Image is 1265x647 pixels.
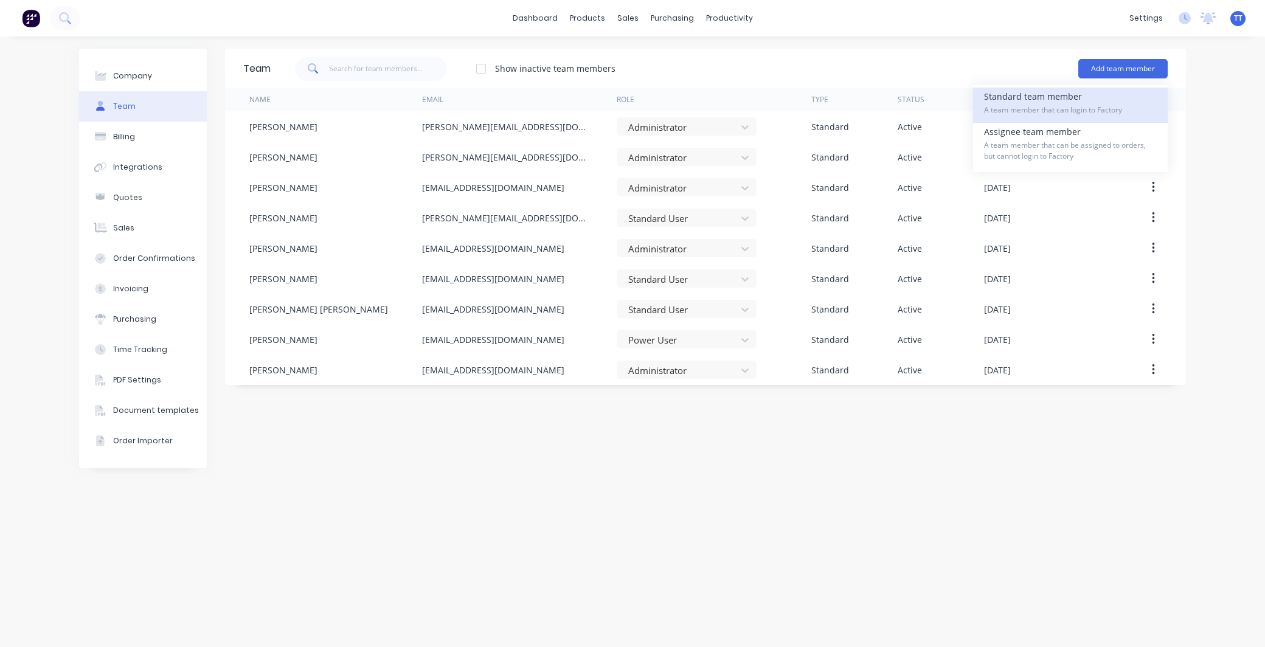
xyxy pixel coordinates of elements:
[1078,59,1168,78] button: Add team member
[898,151,922,164] div: Active
[249,333,317,346] div: [PERSON_NAME]
[811,212,849,224] div: Standard
[811,151,849,164] div: Standard
[984,105,1157,116] span: A team member that can login to Factory
[422,120,592,133] div: [PERSON_NAME][EMAIL_ADDRESS][DOMAIN_NAME]
[422,181,564,194] div: [EMAIL_ADDRESS][DOMAIN_NAME]
[811,120,849,133] div: Standard
[113,253,195,264] div: Order Confirmations
[984,333,1011,346] div: [DATE]
[79,61,207,91] button: Company
[422,212,592,224] div: [PERSON_NAME][EMAIL_ADDRESS][DOMAIN_NAME]
[811,333,849,346] div: Standard
[1123,9,1169,27] div: settings
[79,395,207,426] button: Document templates
[79,243,207,274] button: Order Confirmations
[113,375,161,386] div: PDF Settings
[329,57,448,81] input: Search for team members...
[79,152,207,182] button: Integrations
[422,242,564,255] div: [EMAIL_ADDRESS][DOMAIN_NAME]
[249,120,317,133] div: [PERSON_NAME]
[811,272,849,285] div: Standard
[113,131,135,142] div: Billing
[645,9,700,27] div: purchasing
[811,303,849,316] div: Standard
[113,71,152,81] div: Company
[811,242,849,255] div: Standard
[422,151,592,164] div: [PERSON_NAME][EMAIL_ADDRESS][DOMAIN_NAME]
[898,242,922,255] div: Active
[113,314,156,325] div: Purchasing
[243,61,271,76] div: Team
[249,212,317,224] div: [PERSON_NAME]
[564,9,611,27] div: products
[811,181,849,194] div: Standard
[700,9,759,27] div: productivity
[79,91,207,122] button: Team
[113,344,167,355] div: Time Tracking
[898,272,922,285] div: Active
[113,162,162,173] div: Integrations
[22,9,40,27] img: Factory
[611,9,645,27] div: sales
[249,151,317,164] div: [PERSON_NAME]
[249,303,388,316] div: [PERSON_NAME] [PERSON_NAME]
[898,364,922,376] div: Active
[422,364,564,376] div: [EMAIL_ADDRESS][DOMAIN_NAME]
[984,181,1011,194] div: [DATE]
[79,274,207,304] button: Invoicing
[984,364,1011,376] div: [DATE]
[984,88,1157,123] div: Standard team member
[422,272,564,285] div: [EMAIL_ADDRESS][DOMAIN_NAME]
[617,94,634,105] div: Role
[811,94,828,105] div: Type
[79,334,207,365] button: Time Tracking
[113,435,173,446] div: Order Importer
[79,365,207,395] button: PDF Settings
[984,242,1011,255] div: [DATE]
[113,223,134,234] div: Sales
[249,272,317,285] div: [PERSON_NAME]
[984,123,1157,169] div: Assignee team member
[113,101,136,112] div: Team
[79,426,207,456] button: Order Importer
[507,9,564,27] a: dashboard
[422,303,564,316] div: [EMAIL_ADDRESS][DOMAIN_NAME]
[984,272,1011,285] div: [DATE]
[113,405,199,416] div: Document templates
[113,283,148,294] div: Invoicing
[811,364,849,376] div: Standard
[249,242,317,255] div: [PERSON_NAME]
[249,364,317,376] div: [PERSON_NAME]
[79,213,207,243] button: Sales
[984,212,1011,224] div: [DATE]
[1234,13,1242,24] span: TT
[898,120,922,133] div: Active
[249,94,271,105] div: Name
[249,181,317,194] div: [PERSON_NAME]
[113,192,142,203] div: Quotes
[422,94,443,105] div: Email
[422,333,564,346] div: [EMAIL_ADDRESS][DOMAIN_NAME]
[984,303,1011,316] div: [DATE]
[495,62,615,75] div: Show inactive team members
[898,333,922,346] div: Active
[898,181,922,194] div: Active
[79,304,207,334] button: Purchasing
[984,140,1157,162] span: A team member that can be assigned to orders, but cannot login to Factory
[898,212,922,224] div: Active
[79,182,207,213] button: Quotes
[79,122,207,152] button: Billing
[898,94,924,105] div: Status
[898,303,922,316] div: Active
